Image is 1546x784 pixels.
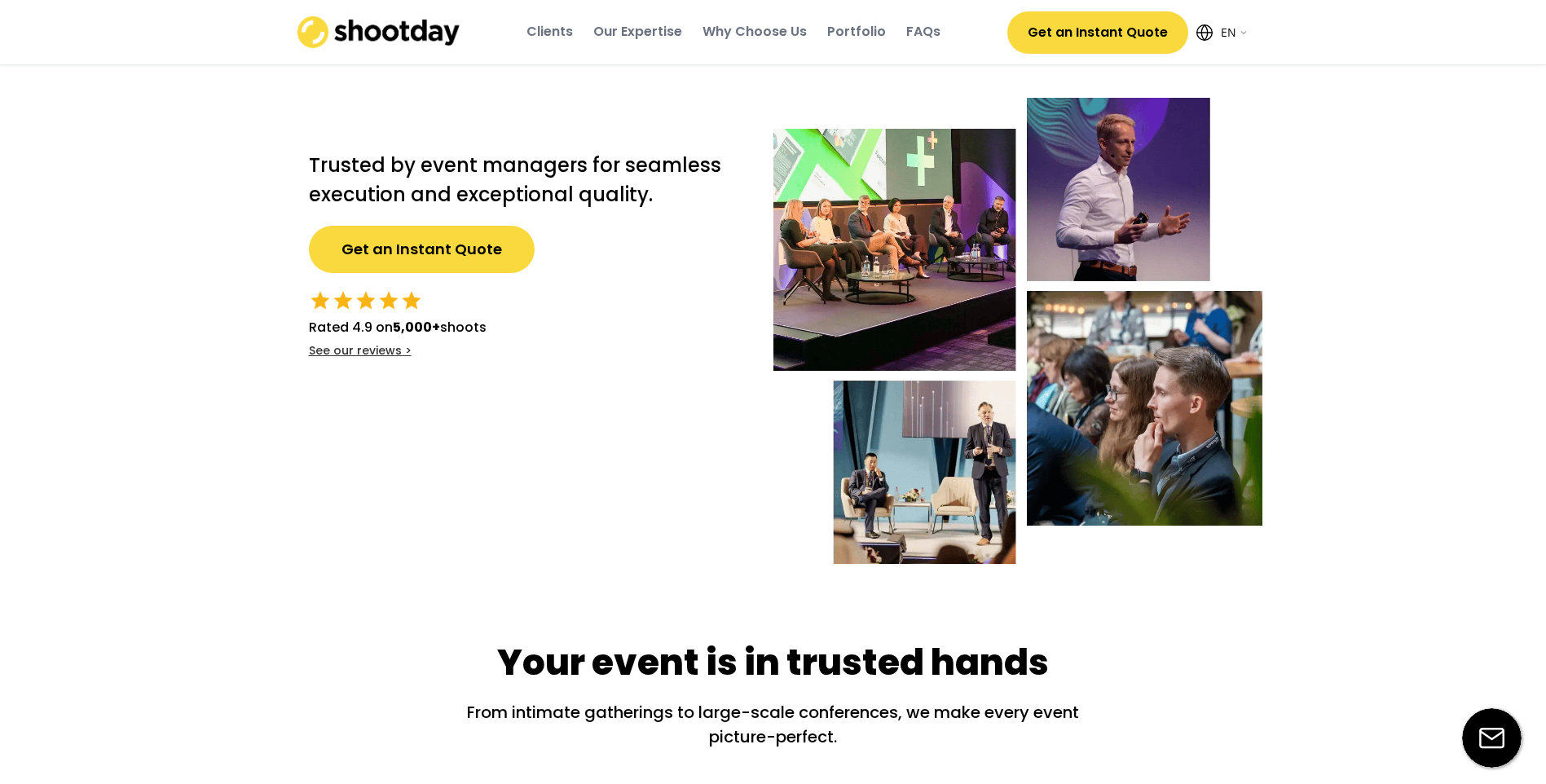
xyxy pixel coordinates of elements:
button: Get an Instant Quote [1007,11,1188,54]
img: Icon%20feather-globe%20%281%29.svg [1196,24,1213,41]
button: star [377,289,400,312]
div: FAQs [906,23,940,41]
div: Your event is in trusted hands [497,637,1049,688]
img: email-icon%20%281%29.svg [1462,708,1522,768]
button: star [332,289,355,312]
h2: Trusted by event managers for seamless execution and exceptional quality. [309,151,741,209]
img: Event-hero-intl%402x.webp [773,98,1262,564]
button: Get an Instant Quote [309,226,535,273]
div: Portfolio [827,23,886,41]
strong: 5,000+ [393,318,440,337]
div: Rated 4.9 on shoots [309,318,487,337]
img: shootday_logo.png [297,16,460,48]
div: Our Expertise [593,23,682,41]
button: star [355,289,377,312]
div: See our reviews > [309,343,412,359]
button: star [309,289,332,312]
div: Clients [526,23,573,41]
div: Why Choose Us [703,23,807,41]
button: star [400,289,423,312]
div: From intimate gatherings to large-scale conferences, we make every event picture-perfect. [447,700,1099,749]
